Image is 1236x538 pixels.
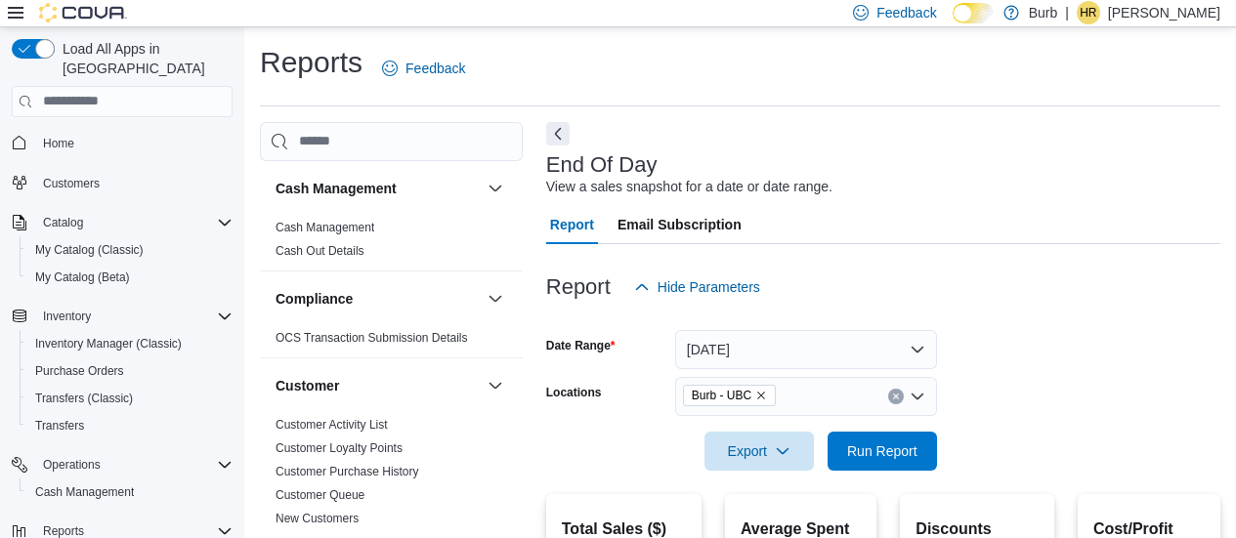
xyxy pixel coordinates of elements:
[20,385,240,412] button: Transfers (Classic)
[276,244,364,258] a: Cash Out Details
[27,266,233,289] span: My Catalog (Beta)
[276,376,339,395] h3: Customer
[716,432,802,471] span: Export
[276,330,468,346] span: OCS Transaction Submission Details
[276,512,359,525] a: New Customers
[35,305,99,328] button: Inventory
[55,39,233,78] span: Load All Apps in [GEOGRAPHIC_DATA]
[276,511,359,526] span: New Customers
[828,432,937,471] button: Run Report
[276,179,480,198] button: Cash Management
[276,243,364,259] span: Cash Out Details
[35,336,182,352] span: Inventory Manager (Classic)
[35,211,91,234] button: Catalog
[27,332,190,355] a: Inventory Manager (Classic)
[405,59,465,78] span: Feedback
[658,277,760,297] span: Hide Parameters
[43,457,101,473] span: Operations
[1077,1,1100,24] div: Harsha Ramasamy
[683,385,776,406] span: Burb - UBC
[27,387,233,410] span: Transfers (Classic)
[847,441,917,461] span: Run Report
[276,440,403,456] span: Customer Loyalty Points
[35,453,108,476] button: Operations
[910,389,925,404] button: Open list of options
[276,331,468,345] a: OCS Transaction Submission Details
[755,390,767,401] button: Remove Burb - UBC from selection in this group
[35,242,144,258] span: My Catalog (Classic)
[276,417,388,433] span: Customer Activity List
[35,363,124,379] span: Purchase Orders
[618,205,742,244] span: Email Subscription
[546,385,602,400] label: Locations
[546,275,611,299] h3: Report
[39,3,127,22] img: Cova
[276,465,419,478] a: Customer Purchase History
[260,326,523,357] div: Compliance
[260,43,362,82] h1: Reports
[20,478,240,506] button: Cash Management
[35,484,134,500] span: Cash Management
[4,451,240,478] button: Operations
[27,480,142,504] a: Cash Management
[43,309,91,324] span: Inventory
[1065,1,1069,24] p: |
[276,289,480,309] button: Compliance
[27,238,151,262] a: My Catalog (Classic)
[35,132,82,155] a: Home
[35,269,130,285] span: My Catalog (Beta)
[276,488,364,502] a: Customer Queue
[953,3,994,23] input: Dark Mode
[876,3,936,22] span: Feedback
[546,338,616,353] label: Date Range
[484,177,507,200] button: Cash Management
[27,414,233,437] span: Transfers
[692,386,751,405] span: Burb - UBC
[276,289,353,309] h3: Compliance
[20,330,240,357] button: Inventory Manager (Classic)
[27,359,132,383] a: Purchase Orders
[20,264,240,291] button: My Catalog (Beta)
[276,464,419,479] span: Customer Purchase History
[35,171,233,195] span: Customers
[276,418,388,432] a: Customer Activity List
[35,391,133,406] span: Transfers (Classic)
[276,220,374,235] span: Cash Management
[43,136,74,151] span: Home
[546,122,570,145] button: Next
[953,23,954,24] span: Dark Mode
[35,172,107,195] a: Customers
[27,238,233,262] span: My Catalog (Classic)
[675,330,937,369] button: [DATE]
[374,49,473,88] a: Feedback
[276,487,364,503] span: Customer Queue
[27,414,92,437] a: Transfers
[1108,1,1220,24] p: [PERSON_NAME]
[43,176,100,191] span: Customers
[4,169,240,197] button: Customers
[546,177,832,197] div: View a sales snapshot for a date or date range.
[43,215,83,230] span: Catalog
[27,266,138,289] a: My Catalog (Beta)
[27,387,141,410] a: Transfers (Classic)
[276,179,397,198] h3: Cash Management
[35,131,233,155] span: Home
[704,432,814,471] button: Export
[260,413,523,538] div: Customer
[20,357,240,385] button: Purchase Orders
[4,129,240,157] button: Home
[276,221,374,234] a: Cash Management
[276,441,403,455] a: Customer Loyalty Points
[484,287,507,310] button: Compliance
[888,389,904,404] button: Clear input
[35,453,233,476] span: Operations
[1029,1,1058,24] p: Burb
[27,332,233,355] span: Inventory Manager (Classic)
[484,374,507,397] button: Customer
[20,412,240,439] button: Transfers
[27,480,233,504] span: Cash Management
[4,209,240,236] button: Catalog
[1080,1,1096,24] span: HR
[20,236,240,264] button: My Catalog (Classic)
[276,376,480,395] button: Customer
